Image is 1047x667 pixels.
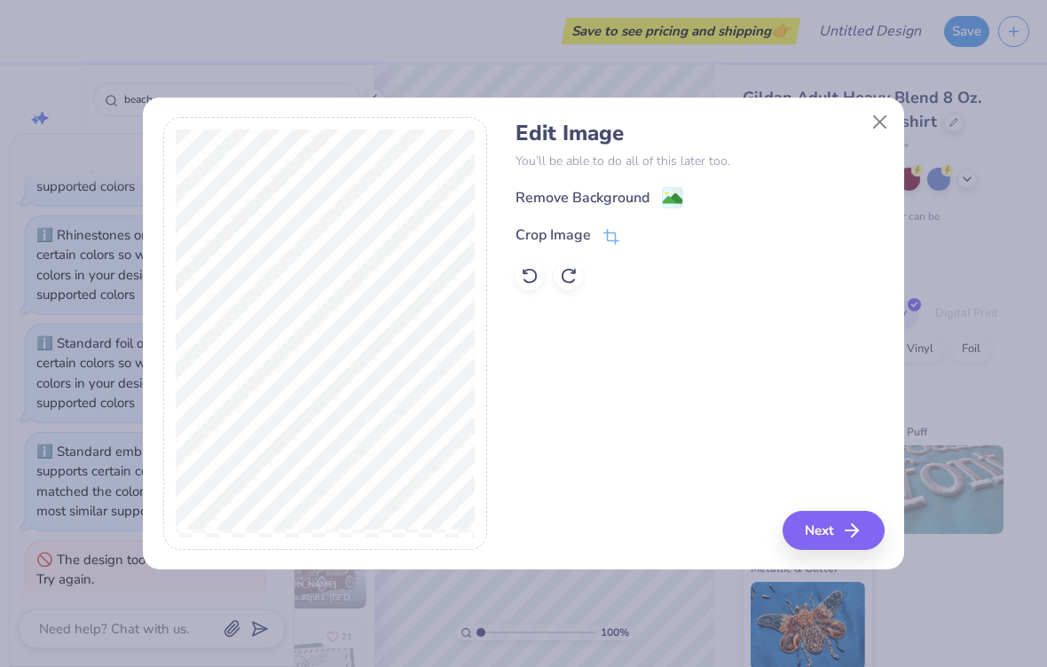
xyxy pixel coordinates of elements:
[516,224,591,246] div: Crop Image
[516,152,884,170] p: You’ll be able to do all of this later too.
[516,121,884,146] h4: Edit Image
[783,511,885,550] button: Next
[516,187,649,208] div: Remove Background
[863,105,897,138] button: Close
